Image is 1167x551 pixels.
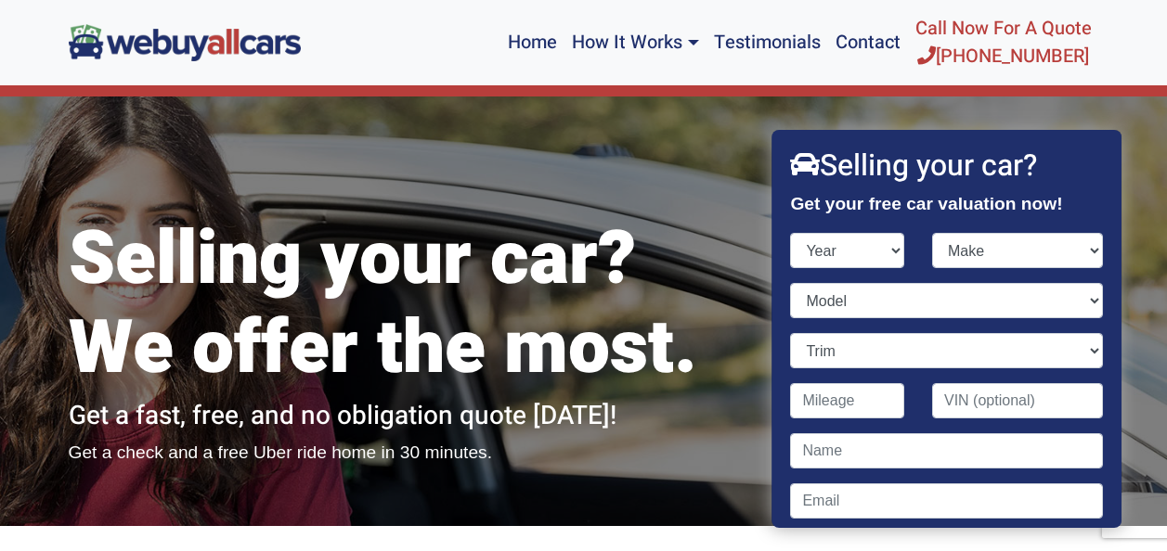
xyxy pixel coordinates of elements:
[69,440,746,467] p: Get a check and a free Uber ride home in 30 minutes.
[828,7,908,78] a: Contact
[791,383,905,418] input: Mileage
[908,7,1099,78] a: Call Now For A Quote[PHONE_NUMBER]
[791,433,1103,468] input: Name
[791,483,1103,519] input: Email
[932,383,1103,418] input: VIN (optional)
[500,7,564,78] a: Home
[69,215,746,393] h1: Selling your car? We offer the most.
[791,148,1103,184] h2: Selling your car?
[69,401,746,432] h2: Get a fast, free, and no obligation quote [DATE]!
[707,7,828,78] a: Testimonials
[791,194,1063,213] strong: Get your free car valuation now!
[564,7,706,78] a: How It Works
[69,24,301,60] img: We Buy All Cars in NJ logo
